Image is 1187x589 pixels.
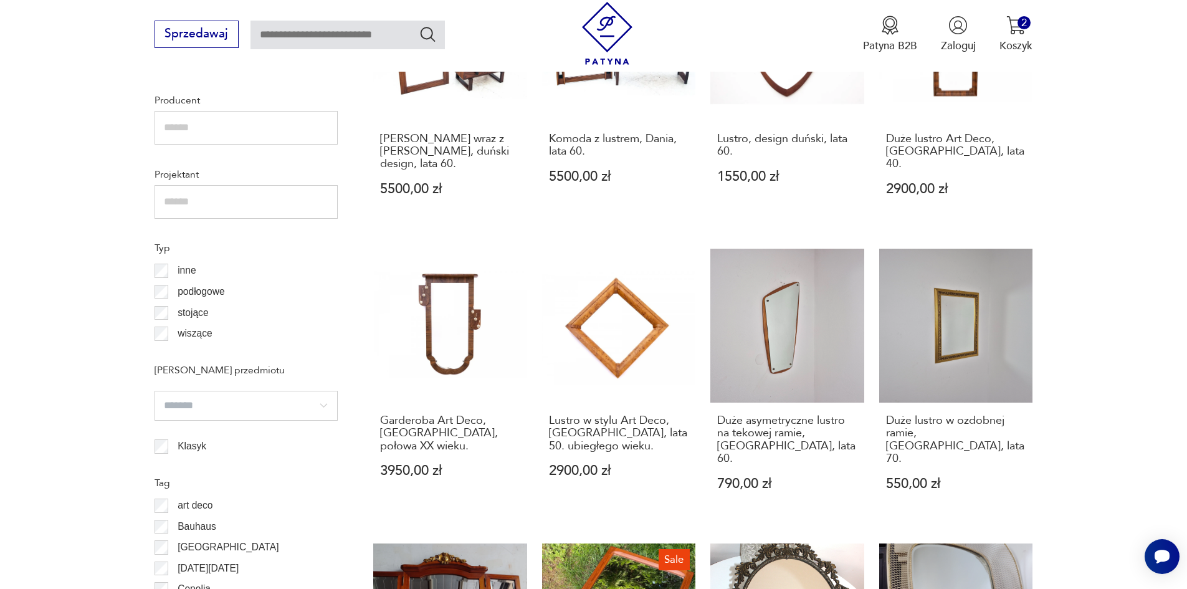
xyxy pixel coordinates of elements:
p: Hiszpania ( 4 ) [178,74,232,90]
p: [GEOGRAPHIC_DATA] [178,539,279,555]
p: 550,00 zł [886,477,1026,491]
p: 2900,00 zł [886,183,1026,196]
p: Klasyk [178,438,206,454]
p: 1550,00 zł [717,170,857,183]
h3: Komoda z lustrem, Dania, lata 60. [549,133,689,158]
p: Bauhaus [178,519,216,535]
p: podłogowe [178,284,224,300]
p: [PERSON_NAME] przedmiotu [155,362,338,378]
a: Duże lustro w ozdobnej ramie, Niemcy, lata 70.Duże lustro w ozdobnej ramie, [GEOGRAPHIC_DATA], la... [879,249,1033,519]
p: Producent [155,92,338,108]
button: Sprzedawaj [155,21,239,48]
p: [DATE][DATE] [178,560,239,577]
img: Ikona koszyka [1006,16,1026,35]
p: Projektant [155,166,338,183]
p: 3950,00 zł [380,464,520,477]
h3: Lustro, design duński, lata 60. [717,133,857,158]
button: 2Koszyk [999,16,1032,53]
img: Ikona medalu [880,16,900,35]
h3: Duże asymetryczne lustro na tekowej ramie, [GEOGRAPHIC_DATA], lata 60. [717,414,857,466]
p: Patyna B2B [863,39,917,53]
a: Duże asymetryczne lustro na tekowej ramie, Norwegia, lata 60.Duże asymetryczne lustro na tekowej ... [710,249,864,519]
a: Ikona medaluPatyna B2B [863,16,917,53]
a: Garderoba Art Deco, Polska, połowa XX wieku.Garderoba Art Deco, [GEOGRAPHIC_DATA], połowa XX wiek... [373,249,527,519]
button: Szukaj [419,25,437,43]
h3: Duże lustro Art Deco, [GEOGRAPHIC_DATA], lata 40. [886,133,1026,171]
p: Typ [155,240,338,256]
p: wiszące [178,325,212,342]
p: 5500,00 zł [549,170,689,183]
p: 2900,00 zł [549,464,689,477]
h3: Duże lustro w ozdobnej ramie, [GEOGRAPHIC_DATA], lata 70. [886,414,1026,466]
p: 5500,00 zł [380,183,520,196]
div: 2 [1018,16,1031,29]
iframe: Smartsupp widget button [1145,539,1180,574]
p: stojące [178,305,208,321]
img: Patyna - sklep z meblami i dekoracjami vintage [576,2,639,65]
p: 790,00 zł [717,477,857,491]
p: Tag [155,475,338,491]
h3: [PERSON_NAME] wraz z [PERSON_NAME], duński design, lata 60. [380,133,520,171]
p: Koszyk [999,39,1032,53]
button: Patyna B2B [863,16,917,53]
p: art deco [178,497,212,514]
a: Lustro w stylu Art Deco, Polska, lata 50. ubiegłego wieku.Lustro w stylu Art Deco, [GEOGRAPHIC_DA... [542,249,696,519]
img: Ikonka użytkownika [948,16,968,35]
h3: Garderoba Art Deco, [GEOGRAPHIC_DATA], połowa XX wieku. [380,414,520,453]
button: Zaloguj [941,16,976,53]
p: Zaloguj [941,39,976,53]
a: Sprzedawaj [155,30,239,40]
h3: Lustro w stylu Art Deco, [GEOGRAPHIC_DATA], lata 50. ubiegłego wieku. [549,414,689,453]
p: inne [178,262,196,279]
